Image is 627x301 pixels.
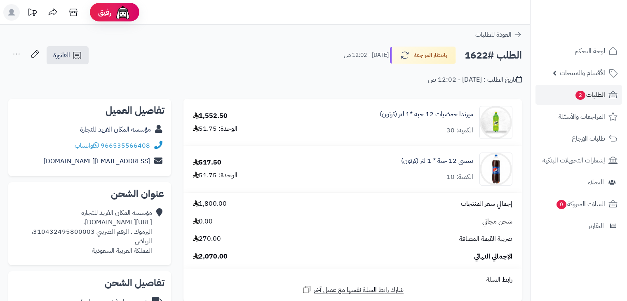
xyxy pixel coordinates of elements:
[474,252,512,261] span: الإجمالي النهائي
[535,41,622,61] a: لوحة التحكم
[401,156,473,166] a: بيبسي 12 حبة * 1 لتر (كرتون)
[47,46,89,64] a: الفاتورة
[380,110,473,119] a: ميرندا حمضيات 12 حبة *1 لتر (كرتون)
[535,150,622,170] a: إشعارات التحويلات البنكية
[535,216,622,236] a: التقارير
[193,171,237,180] div: الوحدة: 51.75
[446,172,473,182] div: الكمية: 10
[535,194,622,214] a: السلات المتروكة0
[446,126,473,135] div: الكمية: 30
[588,176,604,188] span: العملاء
[480,153,512,186] img: 1747594532-18409223-8150-4f06-d44a-9c8685d0-90x90.jpg
[428,75,522,85] div: تاريخ الطلب : [DATE] - 12:02 ص
[588,220,604,232] span: التقارير
[193,199,227,209] span: 1,800.00
[314,285,404,295] span: شارك رابط السلة نفسها مع عميل آخر
[542,155,605,166] span: إشعارات التحويلات البنكية
[302,285,404,295] a: شارك رابط السلة نفسها مع عميل آخر
[557,200,566,209] span: 0
[193,217,213,226] span: 0.00
[44,156,150,166] a: [EMAIL_ADDRESS][DOMAIN_NAME]
[535,172,622,192] a: العملاء
[480,106,512,139] img: 1747566256-XP8G23evkchGmxKUr8YaGb2gsq2hZno4-90x90.jpg
[115,4,131,21] img: ai-face.png
[475,30,512,40] span: العودة للطلبات
[575,89,605,101] span: الطلبات
[575,91,585,100] span: 2
[75,141,99,150] a: واتساب
[193,111,228,121] div: 1,552.50
[15,106,164,115] h2: تفاصيل العميل
[475,30,522,40] a: العودة للطلبات
[98,7,111,17] span: رفيق
[101,141,150,150] a: 966535566408
[575,45,605,57] span: لوحة التحكم
[187,275,519,285] div: رابط السلة
[80,125,151,134] a: مؤسسه المكان الفريد للتجارة
[559,111,605,122] span: المراجعات والأسئلة
[22,4,42,23] a: تحديثات المنصة
[465,47,522,64] h2: الطلب #1622
[571,23,619,40] img: logo-2.png
[459,234,512,244] span: ضريبة القيمة المضافة
[193,234,221,244] span: 270.00
[193,252,228,261] span: 2,070.00
[535,85,622,105] a: الطلبات2
[556,198,605,210] span: السلات المتروكة
[482,217,512,226] span: شحن مجاني
[193,124,237,134] div: الوحدة: 51.75
[572,133,605,144] span: طلبات الإرجاع
[390,47,456,64] button: بانتظار المراجعة
[15,208,152,255] div: مؤسسه المكان الفريد للتجارة [URL][DOMAIN_NAME]، اليرموك . الرقم الضريبي 310432495800003، الرياض ا...
[53,50,70,60] span: الفاتورة
[560,67,605,79] span: الأقسام والمنتجات
[193,158,221,167] div: 517.50
[344,51,389,59] small: [DATE] - 12:02 ص
[535,107,622,127] a: المراجعات والأسئلة
[15,278,164,288] h2: تفاصيل الشحن
[535,129,622,148] a: طلبات الإرجاع
[461,199,512,209] span: إجمالي سعر المنتجات
[15,189,164,199] h2: عنوان الشحن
